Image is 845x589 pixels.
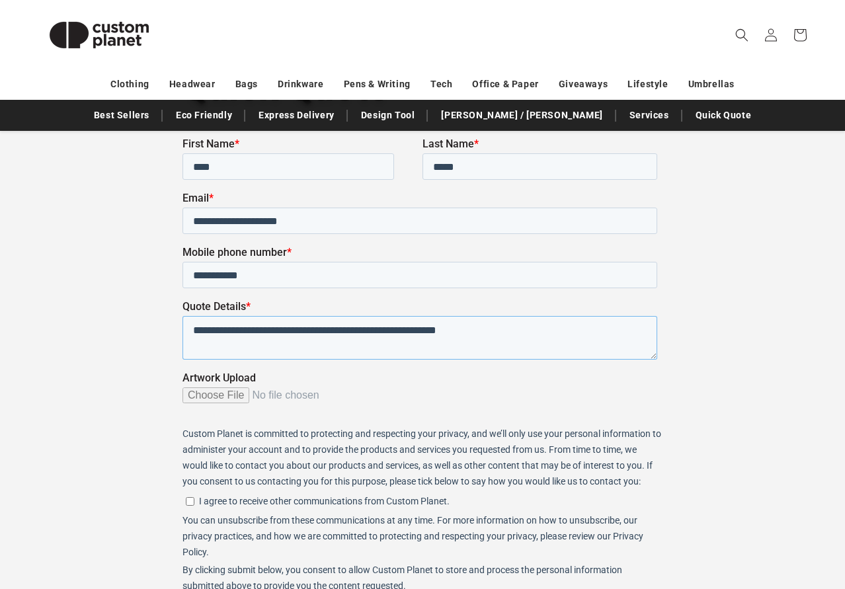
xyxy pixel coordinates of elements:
[354,104,422,127] a: Design Tool
[235,73,258,96] a: Bags
[278,73,323,96] a: Drinkware
[87,104,156,127] a: Best Sellers
[727,20,756,50] summary: Search
[689,104,758,127] a: Quick Quote
[169,73,216,96] a: Headwear
[623,104,676,127] a: Services
[472,73,538,96] a: Office & Paper
[434,104,609,127] a: [PERSON_NAME] / [PERSON_NAME]
[169,104,239,127] a: Eco Friendly
[344,73,411,96] a: Pens & Writing
[688,73,735,96] a: Umbrellas
[110,73,149,96] a: Clothing
[33,5,165,65] img: Custom Planet
[430,73,452,96] a: Tech
[252,104,341,127] a: Express Delivery
[559,73,608,96] a: Giveaways
[627,73,668,96] a: Lifestyle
